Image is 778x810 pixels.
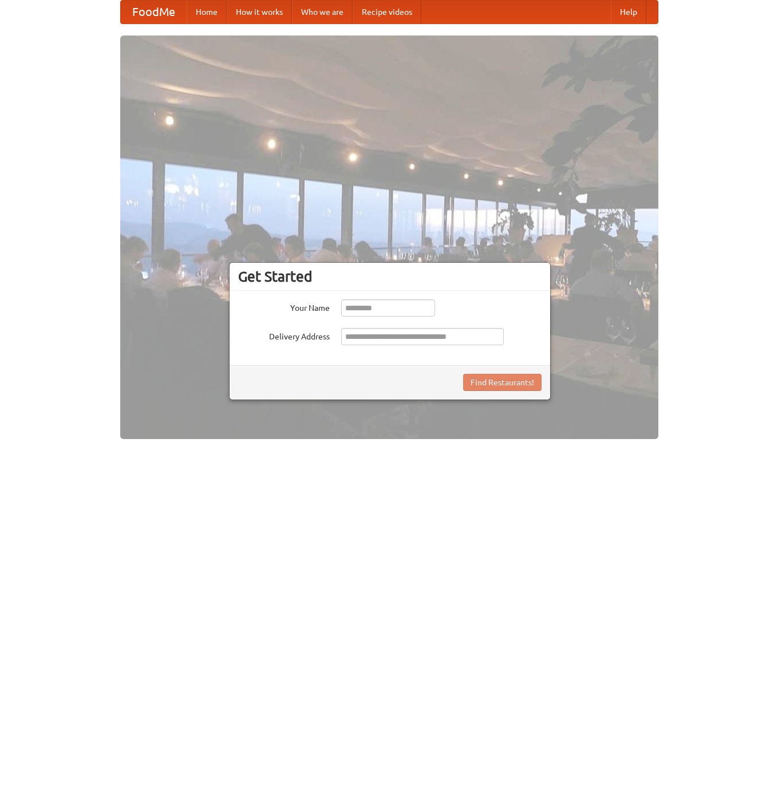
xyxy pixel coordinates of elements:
[187,1,227,23] a: Home
[227,1,292,23] a: How it works
[292,1,353,23] a: Who we are
[611,1,646,23] a: Help
[121,1,187,23] a: FoodMe
[238,328,330,342] label: Delivery Address
[238,268,542,285] h3: Get Started
[353,1,421,23] a: Recipe videos
[238,299,330,314] label: Your Name
[463,374,542,391] button: Find Restaurants!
